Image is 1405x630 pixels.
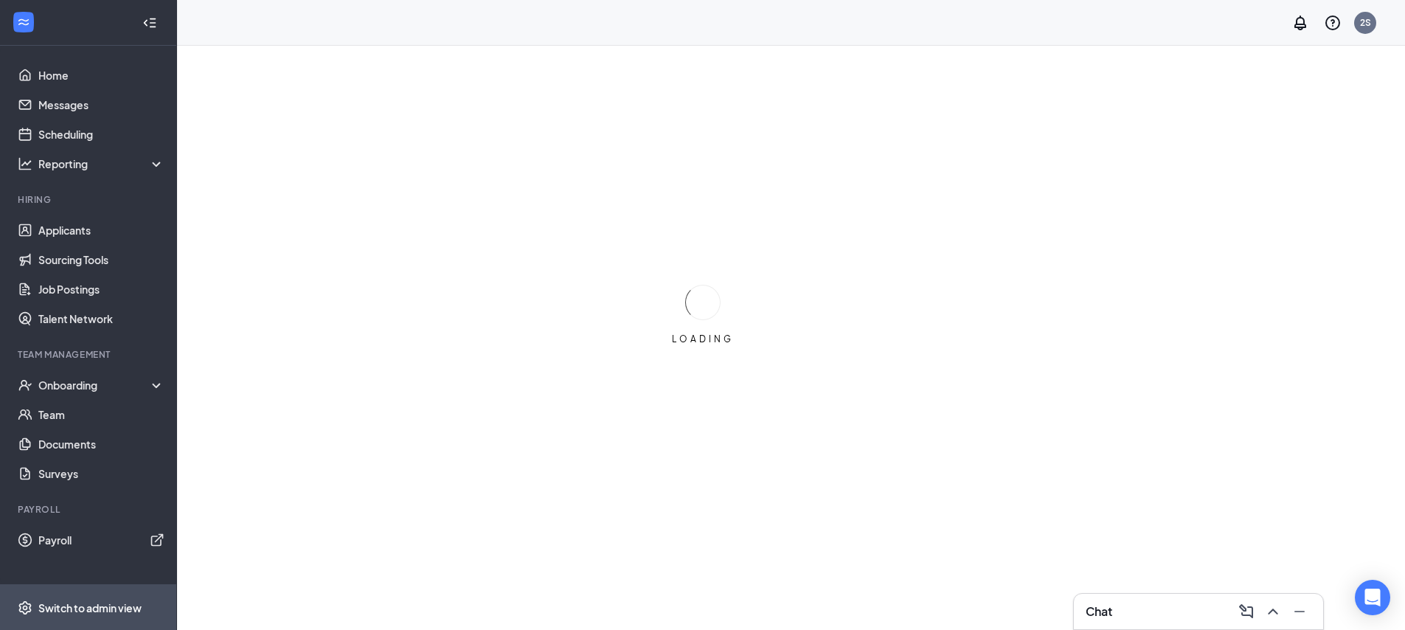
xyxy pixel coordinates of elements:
[38,215,164,245] a: Applicants
[1238,603,1255,620] svg: ComposeMessage
[16,15,31,30] svg: WorkstreamLogo
[38,459,164,488] a: Surveys
[38,304,164,333] a: Talent Network
[18,378,32,392] svg: UserCheck
[1086,603,1112,620] h3: Chat
[18,348,162,361] div: Team Management
[38,156,165,171] div: Reporting
[1324,14,1342,32] svg: QuestionInfo
[38,90,164,120] a: Messages
[38,525,164,555] a: PayrollExternalLink
[38,60,164,90] a: Home
[1264,603,1282,620] svg: ChevronUp
[18,503,162,516] div: Payroll
[1288,600,1311,623] button: Minimize
[1291,603,1308,620] svg: Minimize
[142,15,157,30] svg: Collapse
[18,193,162,206] div: Hiring
[1235,600,1258,623] button: ComposeMessage
[1360,16,1371,29] div: 2S
[1355,580,1390,615] div: Open Intercom Messenger
[38,600,142,615] div: Switch to admin view
[38,400,164,429] a: Team
[38,245,164,274] a: Sourcing Tools
[38,429,164,459] a: Documents
[1261,600,1285,623] button: ChevronUp
[1291,14,1309,32] svg: Notifications
[666,333,740,345] div: LOADING
[38,120,164,149] a: Scheduling
[18,156,32,171] svg: Analysis
[18,600,32,615] svg: Settings
[38,274,164,304] a: Job Postings
[38,378,152,392] div: Onboarding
